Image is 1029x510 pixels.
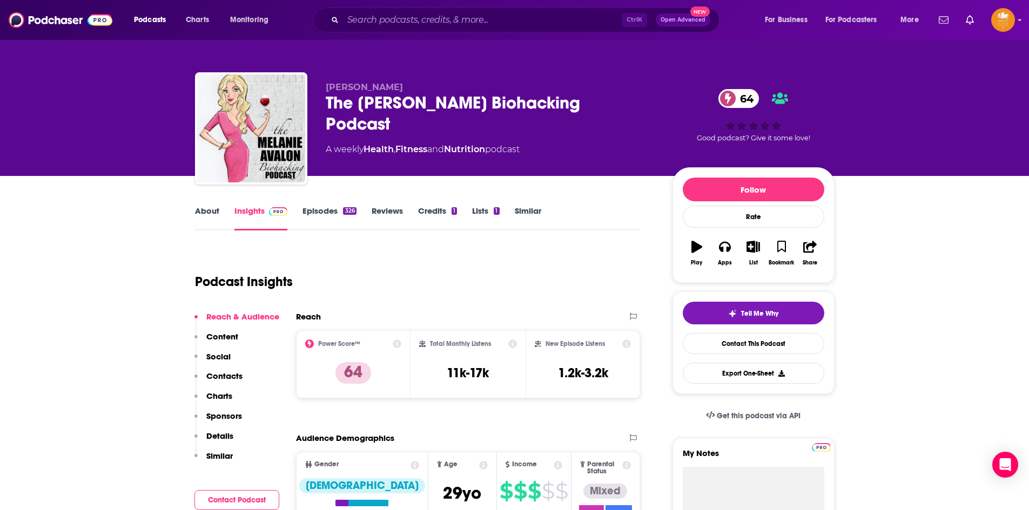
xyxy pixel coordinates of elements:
button: Social [194,351,231,371]
span: and [427,144,444,154]
p: Social [206,351,231,362]
span: Tell Me Why [741,309,778,318]
input: Search podcasts, credits, & more... [343,11,622,29]
button: Sponsors [194,411,242,431]
div: 326 [343,207,356,215]
button: Open AdvancedNew [656,13,710,26]
a: Show notifications dropdown [934,11,953,29]
span: Open Advanced [661,17,705,23]
span: Get this podcast via API [717,411,801,420]
a: Reviews [372,206,403,230]
div: Play [691,260,702,266]
a: Episodes326 [302,206,356,230]
a: Similar [515,206,541,230]
a: 64 [718,89,759,108]
div: 1 [452,207,457,215]
p: Charts [206,391,232,401]
a: Fitness [395,144,427,154]
div: List [749,260,758,266]
button: Contacts [194,371,243,391]
p: Reach & Audience [206,311,279,322]
button: List [739,234,767,273]
h1: Podcast Insights [195,274,293,290]
p: 64 [335,362,371,384]
button: open menu [126,11,180,29]
span: Charts [186,12,209,28]
span: $ [500,482,513,500]
a: Credits1 [418,206,457,230]
div: Apps [718,260,732,266]
button: Bookmark [768,234,796,273]
img: Podchaser Pro [269,207,288,216]
h2: New Episode Listens [546,340,605,348]
button: open menu [223,11,283,29]
a: InsightsPodchaser Pro [234,206,288,230]
a: Pro website [812,441,831,452]
h2: Reach [296,311,321,322]
span: 64 [729,89,759,108]
button: Similar [194,451,233,471]
img: The Melanie Avalon Biohacking Podcast [197,74,305,182]
img: Podchaser Pro [812,443,831,452]
p: Similar [206,451,233,461]
button: Share [796,234,824,273]
a: Lists1 [472,206,499,230]
img: User Profile [991,8,1015,32]
span: [PERSON_NAME] [326,82,403,92]
div: 64Good podcast? Give it some love! [672,82,835,149]
button: Content [194,331,238,351]
a: Health [364,144,394,154]
h2: Audience Demographics [296,433,394,443]
span: More [900,12,919,28]
div: Rate [683,206,824,228]
span: $ [528,482,541,500]
button: open menu [818,11,893,29]
span: New [690,6,710,17]
button: open menu [893,11,932,29]
button: tell me why sparkleTell Me Why [683,302,824,324]
span: $ [514,482,527,500]
img: Podchaser - Follow, Share and Rate Podcasts [9,10,112,30]
h2: Power Score™ [318,340,360,348]
div: 1 [494,207,499,215]
span: Ctrl K [622,13,647,27]
div: [DEMOGRAPHIC_DATA] [299,478,425,493]
p: Contacts [206,371,243,381]
span: For Podcasters [825,12,877,28]
div: Search podcasts, credits, & more... [324,8,730,32]
span: $ [555,482,568,500]
button: Details [194,431,233,451]
button: Follow [683,178,824,201]
button: open menu [757,11,821,29]
button: Charts [194,391,232,411]
label: My Notes [683,448,824,467]
p: Sponsors [206,411,242,421]
div: Open Intercom Messenger [992,452,1018,478]
div: Mixed [583,484,627,499]
span: Gender [314,461,339,468]
h2: Total Monthly Listens [430,340,491,348]
div: A weekly podcast [326,143,520,156]
span: Income [512,461,537,468]
span: Podcasts [134,12,166,28]
a: Get this podcast via API [697,403,810,429]
span: Parental Status [587,461,621,475]
button: Apps [711,234,739,273]
button: Contact Podcast [194,490,279,510]
a: Nutrition [444,144,485,154]
img: tell me why sparkle [728,309,737,318]
span: Monitoring [230,12,268,28]
span: For Business [765,12,808,28]
p: Details [206,431,233,441]
span: $ [542,482,554,500]
h3: 11k-17k [447,365,489,381]
span: , [394,144,395,154]
div: Bookmark [769,260,794,266]
a: Show notifications dropdown [961,11,978,29]
div: Share [803,260,817,266]
a: Charts [179,11,216,29]
h3: 1.2k-3.2k [558,365,608,381]
a: About [195,206,219,230]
